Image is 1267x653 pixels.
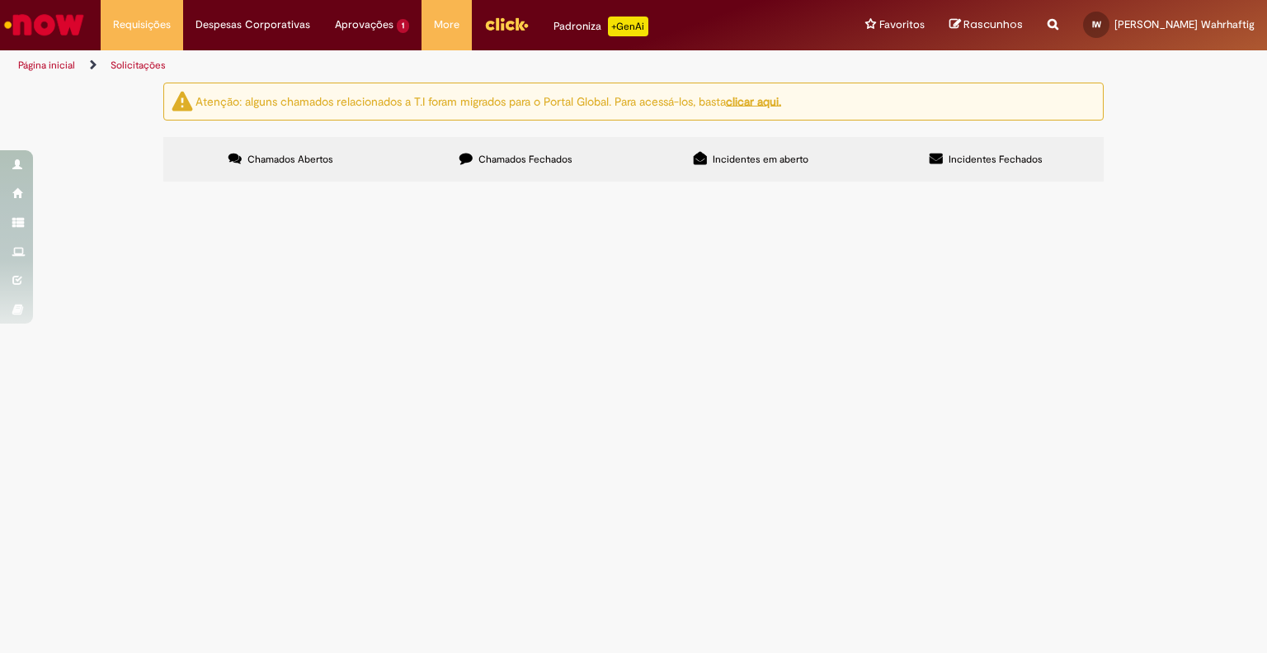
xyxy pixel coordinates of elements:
span: 1 [397,19,409,33]
span: Favoritos [879,17,925,33]
span: IW [1092,19,1101,30]
img: click_logo_yellow_360x200.png [484,12,529,36]
a: Rascunhos [949,17,1023,33]
a: Página inicial [18,59,75,72]
p: +GenAi [608,17,648,36]
span: Rascunhos [963,17,1023,32]
img: ServiceNow [2,8,87,41]
span: Chamados Abertos [247,153,333,166]
a: Solicitações [111,59,166,72]
ul: Trilhas de página [12,50,832,81]
span: Aprovações [335,17,393,33]
span: [PERSON_NAME] Wahrhaftig [1114,17,1255,31]
span: Chamados Fechados [478,153,572,166]
span: Despesas Corporativas [195,17,310,33]
ng-bind-html: Atenção: alguns chamados relacionados a T.I foram migrados para o Portal Global. Para acessá-los,... [195,93,781,108]
span: Incidentes em aberto [713,153,808,166]
div: Padroniza [553,17,648,36]
a: clicar aqui. [726,93,781,108]
span: More [434,17,459,33]
span: Incidentes Fechados [949,153,1043,166]
span: Requisições [113,17,171,33]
